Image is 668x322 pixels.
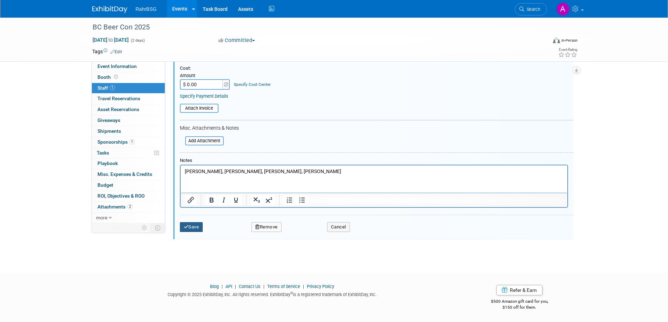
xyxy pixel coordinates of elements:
[110,85,115,90] span: 1
[90,21,537,34] div: BC Beer Con 2025
[92,61,165,72] a: Event Information
[296,195,308,205] button: Bullet list
[92,158,165,169] a: Playbook
[180,222,203,232] button: Save
[97,96,140,101] span: Travel Reservations
[216,37,258,44] button: Committed
[180,73,231,79] div: Amount
[127,204,133,209] span: 2
[107,37,114,43] span: to
[180,125,573,131] div: Misc. Attachments & Notes
[301,284,306,289] span: |
[515,3,547,15] a: Search
[92,83,165,94] a: Staff1
[97,139,135,145] span: Sponsorships
[92,126,165,137] a: Shipments
[185,195,197,205] button: Insert/edit link
[130,38,145,43] span: (2 days)
[524,7,540,12] span: Search
[251,195,263,205] button: Subscript
[561,38,578,43] div: In-Person
[210,284,219,289] a: Blog
[92,48,122,55] td: Tags
[234,82,271,87] a: Specify Cost Center
[92,137,165,148] a: Sponsorships1
[139,223,151,232] td: Personalize Event Tab Strip
[290,291,293,295] sup: ®
[496,285,542,295] a: Refer & Earn
[97,193,144,199] span: ROI, Objectives & ROO
[92,180,165,191] a: Budget
[225,284,232,289] a: API
[92,115,165,126] a: Giveaways
[97,107,139,112] span: Asset Reservations
[97,117,120,123] span: Giveaways
[230,195,242,205] button: Underline
[136,6,157,12] span: RahrBSG
[129,139,135,144] span: 1
[110,49,122,54] a: Edit
[97,85,115,91] span: Staff
[307,284,334,289] a: Privacy Policy
[97,160,118,166] span: Playbook
[239,284,261,289] a: Contact Us
[97,171,152,177] span: Misc. Expenses & Credits
[553,37,560,43] img: Format-Inperson.png
[556,2,569,16] img: Anna-Lisa Brewer
[463,304,576,310] div: $150 off for them.
[267,284,300,289] a: Terms of Service
[233,284,238,289] span: |
[218,195,230,205] button: Italic
[92,72,165,83] a: Booth
[180,94,228,99] a: Specify Payment Details
[327,222,350,232] button: Cancel
[92,94,165,104] a: Travel Reservations
[92,6,127,13] img: ExhibitDay
[181,165,567,193] iframe: Rich Text Area
[97,204,133,210] span: Attachments
[97,150,109,156] span: Tasks
[92,213,165,223] a: more
[92,169,165,180] a: Misc. Expenses & Credits
[220,284,224,289] span: |
[97,74,119,80] span: Booth
[97,128,121,134] span: Shipments
[97,182,113,188] span: Budget
[558,48,577,52] div: Event Rating
[463,294,576,310] div: $500 Amazon gift card for you,
[180,158,568,164] div: Notes
[180,66,573,71] div: Cost:
[92,104,165,115] a: Asset Reservations
[150,223,165,232] td: Toggle Event Tabs
[263,195,275,205] button: Superscript
[205,195,217,205] button: Bold
[92,202,165,212] a: Attachments2
[96,215,107,220] span: more
[251,222,282,232] button: Remove
[92,290,453,298] div: Copyright © 2025 ExhibitDay, Inc. All rights reserved. ExhibitDay is a registered trademark of Ex...
[92,148,165,158] a: Tasks
[97,63,137,69] span: Event Information
[262,284,266,289] span: |
[284,195,296,205] button: Numbered list
[92,191,165,201] a: ROI, Objectives & ROO
[92,37,129,43] span: [DATE] [DATE]
[113,74,119,80] span: Booth not reserved yet
[506,36,578,47] div: Event Format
